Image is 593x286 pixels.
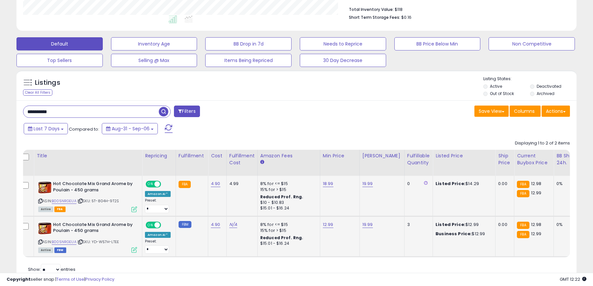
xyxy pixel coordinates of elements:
button: Non Competitive [489,37,575,50]
b: Hot Chocolate Mix Grand Arome by Poulain - 450 grams [53,222,133,236]
img: 51h4Y3EyZrL._SL40_.jpg [38,181,51,194]
div: Amazon AI * [145,232,171,238]
span: Aug-31 - Sep-06 [112,125,150,132]
div: ASIN: [38,222,137,252]
b: Hot Chocolate Mix Grand Arome by Poulain - 450 grams [53,181,133,195]
div: $14.29 [436,181,490,187]
div: [PERSON_NAME] [362,152,402,159]
div: 15% for > $15 [260,187,315,193]
div: 8% for <= $15 [260,222,315,228]
span: | SKU: YD-W57H-LTEE [77,239,119,244]
div: Listed Price [436,152,493,159]
span: | SKU: 5T-804H-9T2S [77,198,119,204]
div: Fulfillable Quantity [407,152,430,166]
div: Preset: [145,198,171,213]
a: 19.99 [362,221,373,228]
label: Out of Stock [490,91,514,96]
small: Amazon Fees. [260,159,264,165]
span: 12.98 [531,221,542,228]
p: Listing States: [483,76,576,82]
b: Reduced Prof. Rng. [260,235,303,240]
div: Amazon Fees [260,152,317,159]
span: ON [146,181,155,187]
button: BB Drop in 7d [205,37,292,50]
b: Listed Price: [436,221,466,228]
span: All listings currently available for purchase on Amazon [38,247,53,253]
label: Deactivated [537,83,561,89]
b: Total Inventory Value: [349,7,394,12]
span: Show: entries [28,266,75,272]
button: Default [16,37,103,50]
button: 30 Day Decrease [300,54,386,67]
span: 12.98 [531,180,542,187]
span: 12.99 [531,231,542,237]
div: 0 [407,181,428,187]
a: B005NRGEUA [52,198,76,204]
b: Short Term Storage Fees: [349,15,400,20]
span: OFF [160,222,171,228]
div: $15.01 - $16.24 [260,241,315,246]
span: 12.99 [531,190,542,196]
div: $10 - $10.83 [260,200,315,206]
div: 8% for <= $15 [260,181,315,187]
span: Columns [514,108,535,114]
div: Cost [211,152,224,159]
small: FBA [517,181,529,188]
div: Clear All Filters [23,89,52,96]
small: FBA [517,190,529,197]
a: 4.90 [211,221,220,228]
span: 2025-09-15 12:22 GMT [560,276,586,282]
button: Top Sellers [16,54,103,67]
div: Current Buybox Price [517,152,551,166]
button: Items Being Repriced [205,54,292,67]
a: Privacy Policy [85,276,114,282]
div: Repricing [145,152,173,159]
span: Last 7 Days [34,125,60,132]
button: Columns [510,106,541,117]
label: Active [490,83,502,89]
span: FBM [54,247,66,253]
div: 0.00 [498,181,509,187]
a: N/A [229,221,237,228]
b: Listed Price: [436,180,466,187]
span: OFF [160,181,171,187]
div: Displaying 1 to 2 of 2 items [515,140,570,146]
div: $12.99 [436,222,490,228]
div: Fulfillment [179,152,205,159]
small: FBM [179,221,191,228]
div: 4.99 [229,181,252,187]
a: B005NRGEUA [52,239,76,245]
a: Terms of Use [56,276,84,282]
li: $118 [349,5,565,13]
b: Business Price: [436,231,472,237]
div: BB Share 24h. [556,152,580,166]
small: FBA [179,181,191,188]
small: FBA [517,231,529,238]
strong: Copyright [7,276,31,282]
div: Amazon AI * [145,191,171,197]
div: Min Price [323,152,357,159]
button: Inventory Age [111,37,197,50]
div: seller snap | | [7,276,114,283]
span: All listings currently available for purchase on Amazon [38,207,53,212]
div: 0.00 [498,222,509,228]
div: Title [37,152,139,159]
div: Ship Price [498,152,511,166]
button: Selling @ Max [111,54,197,67]
div: 0% [556,222,578,228]
span: $0.16 [401,14,411,20]
button: Save View [474,106,509,117]
button: BB Price Below Min [394,37,481,50]
div: ASIN: [38,181,137,211]
a: 12.99 [323,221,333,228]
img: 51h4Y3EyZrL._SL40_.jpg [38,222,51,235]
button: Filters [174,106,200,117]
span: FBA [54,207,66,212]
small: FBA [517,222,529,229]
div: 15% for > $15 [260,228,315,234]
button: Needs to Reprice [300,37,386,50]
div: $12.99 [436,231,490,237]
button: Aug-31 - Sep-06 [102,123,158,134]
b: Reduced Prof. Rng. [260,194,303,200]
div: 0% [556,181,578,187]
